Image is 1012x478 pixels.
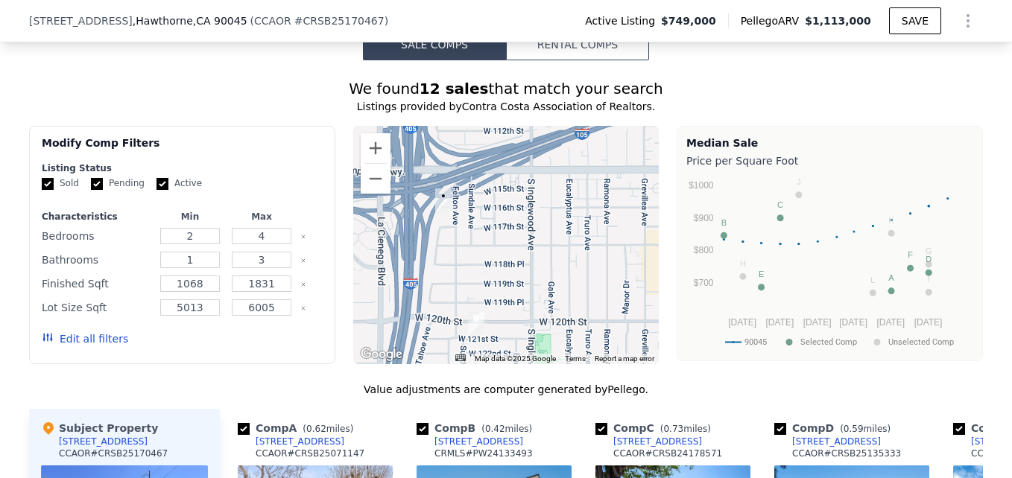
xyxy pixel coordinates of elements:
div: Value adjustments are computer generated by Pellego . [29,382,983,397]
div: Bathrooms [42,249,151,270]
span: CCAOR [254,15,291,27]
text: J [797,177,801,186]
text: $900 [694,213,714,223]
text: $700 [694,278,714,288]
span: $1,113,000 [805,15,871,27]
div: CCAOR # CRSB25135333 [792,447,901,459]
label: Sold [42,177,79,190]
a: Terms (opens in new tab) [565,354,586,363]
div: CCAOR # CRSB25170467 [59,447,168,459]
text: A [888,273,894,282]
div: 5016 W 116th St [435,188,452,214]
span: 0.59 [844,424,864,434]
div: We found that match your search [29,78,983,99]
span: $749,000 [661,13,716,28]
div: Max [229,211,294,223]
button: Keyboard shortcuts [455,354,466,361]
a: [STREET_ADDRESS] [774,436,881,447]
text: 90045 [744,337,767,347]
div: [STREET_ADDRESS] [434,436,523,447]
button: Clear [300,281,306,287]
label: Pending [91,177,145,190]
span: # CRSB25170467 [294,15,385,27]
div: [STREET_ADDRESS] [792,436,881,447]
button: Clear [300,234,306,240]
div: 4927 W 121st St [468,311,484,337]
button: Clear [300,305,306,311]
text: B [721,218,727,227]
a: Open this area in Google Maps (opens a new window) [357,345,406,364]
text: L [870,275,875,284]
a: [STREET_ADDRESS] [595,436,702,447]
input: Active [156,178,168,190]
div: ( ) [250,13,389,28]
a: [STREET_ADDRESS] [417,436,523,447]
text: [DATE] [728,317,756,328]
div: Min [157,211,223,223]
text: K [888,216,894,225]
input: Pending [91,178,103,190]
div: Comp A [238,421,359,436]
text: Unselected Comp [888,337,954,347]
text: I [928,275,930,284]
button: Sale Comps [363,29,506,60]
text: E [759,270,764,278]
button: Rental Comps [506,29,649,60]
text: H [740,259,746,268]
span: Pellego ARV [741,13,806,28]
div: Lot Size Sqft [42,297,151,318]
div: Listings provided by Contra Costa Association of Realtors . [29,99,983,114]
text: F [908,250,913,259]
a: [STREET_ADDRESS] [238,436,344,447]
text: [DATE] [765,317,794,328]
text: [DATE] [914,317,943,328]
div: Median Sale [686,136,973,150]
div: Comp D [774,421,896,436]
div: Comp B [417,421,538,436]
a: Report a map error [595,354,654,363]
div: Bedrooms [42,226,151,246]
div: CCAOR # CRSB25071147 [256,447,364,459]
span: Active Listing [585,13,661,28]
button: Zoom out [361,164,390,194]
div: Subject Property [41,421,158,436]
button: Show Options [953,6,983,36]
button: SAVE [889,7,941,34]
svg: A chart. [686,171,973,357]
span: ( miles) [834,424,896,434]
text: Selected Comp [800,337,857,347]
div: Modify Comp Filters [42,136,323,162]
div: [STREET_ADDRESS] [613,436,702,447]
img: Google [357,345,406,364]
input: Sold [42,178,54,190]
button: Zoom in [361,133,390,163]
div: Listing Status [42,162,323,174]
text: [DATE] [839,317,867,328]
div: [STREET_ADDRESS] [59,436,148,447]
strong: 12 sales [420,80,489,98]
text: [DATE] [876,317,905,328]
div: Finished Sqft [42,273,151,294]
div: Price per Square Foot [686,150,973,171]
span: ( miles) [297,424,359,434]
span: ( miles) [654,424,717,434]
text: $800 [694,245,714,255]
span: , Hawthorne [133,13,247,28]
text: [DATE] [803,317,832,328]
span: 0.62 [306,424,326,434]
span: [STREET_ADDRESS] [29,13,133,28]
label: Active [156,177,202,190]
text: C [777,200,783,209]
span: ( miles) [475,424,538,434]
div: CRMLS # PW24133493 [434,447,533,459]
button: Clear [300,258,306,264]
span: 0.73 [663,424,683,434]
div: Comp C [595,421,717,436]
text: D [926,255,932,264]
button: Edit all filters [42,331,128,346]
div: Characteristics [42,211,151,223]
text: G [926,246,932,255]
div: CCAOR # CRSB24178571 [613,447,722,459]
span: Map data ©2025 Google [475,354,556,363]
